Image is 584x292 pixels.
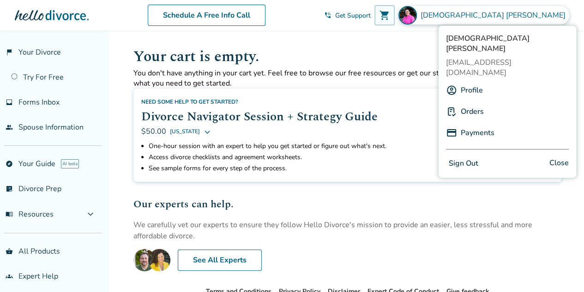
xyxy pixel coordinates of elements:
a: Orders [461,103,484,120]
p: You don't have anything in your cart yet. Feel free to browse our free resources or get our strat... [133,68,562,88]
a: Payments [461,124,494,142]
img: Christiana Simpson [398,6,417,25]
h1: Your cart is empty. [133,45,562,68]
h2: Our experts can help. [133,197,562,212]
p: We carefully vet our experts to ensure they follow Hello Divorce's mission to provide an easier, ... [133,219,562,242]
span: Close [549,157,569,170]
a: Schedule A Free Info Call [148,5,265,26]
span: list_alt_check [6,185,13,193]
span: shopping_basket [6,248,13,255]
a: phone_in_talkGet Support [324,11,371,20]
span: Need some help to get started? [141,98,238,106]
span: AI beta [61,159,79,168]
img: E [133,249,170,271]
span: [DEMOGRAPHIC_DATA] [PERSON_NAME] [446,33,569,54]
span: [US_STATE] [170,126,200,137]
span: [EMAIL_ADDRESS][DOMAIN_NAME] [446,57,569,78]
span: phone_in_talk [324,12,331,19]
li: See sample forms for every step of the process. [149,163,477,174]
span: shopping_cart [379,10,390,21]
span: explore [6,160,13,168]
span: people [6,124,13,131]
h2: Divorce Navigator Session + Strategy Guide [141,107,477,126]
button: Sign Out [446,157,481,170]
li: One-hour session with an expert to help you get started or figure out what's next. [149,141,477,152]
span: $50.00 [141,126,166,137]
button: [US_STATE] [170,126,211,137]
span: Get Support [335,11,371,20]
span: [DEMOGRAPHIC_DATA] [PERSON_NAME] [421,10,569,20]
img: P [446,106,457,117]
span: groups [6,273,13,280]
span: Forms Inbox [18,97,60,107]
span: Resources [6,209,54,219]
img: P [446,127,457,138]
span: inbox [6,99,13,106]
iframe: Chat Widget [538,248,584,292]
a: Profile [461,81,483,99]
span: flag_2 [6,49,13,56]
span: menu_book [6,211,13,218]
img: A [446,85,457,96]
li: Access divorce checklists and agreement worksheets. [149,152,477,163]
a: See All Experts [178,249,262,271]
span: expand_more [85,209,96,220]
